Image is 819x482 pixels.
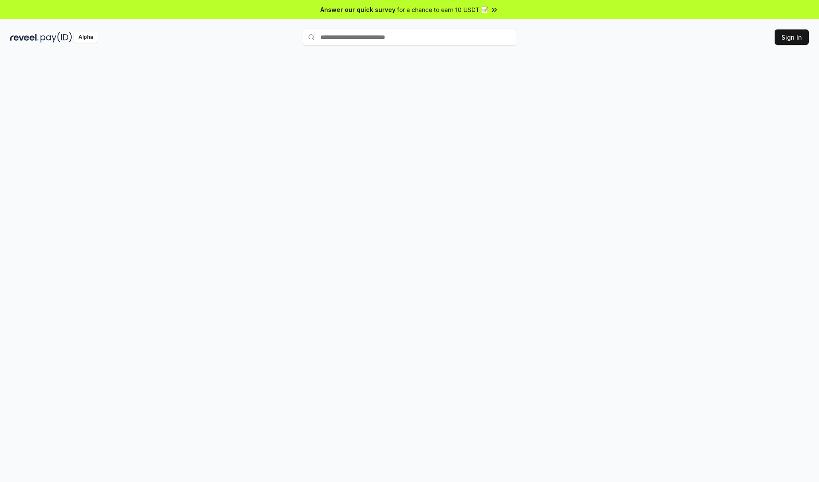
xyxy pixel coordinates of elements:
div: Alpha [74,32,98,43]
button: Sign In [775,29,809,45]
span: for a chance to earn 10 USDT 📝 [397,5,488,14]
span: Answer our quick survey [320,5,395,14]
img: reveel_dark [10,32,39,43]
img: pay_id [41,32,72,43]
